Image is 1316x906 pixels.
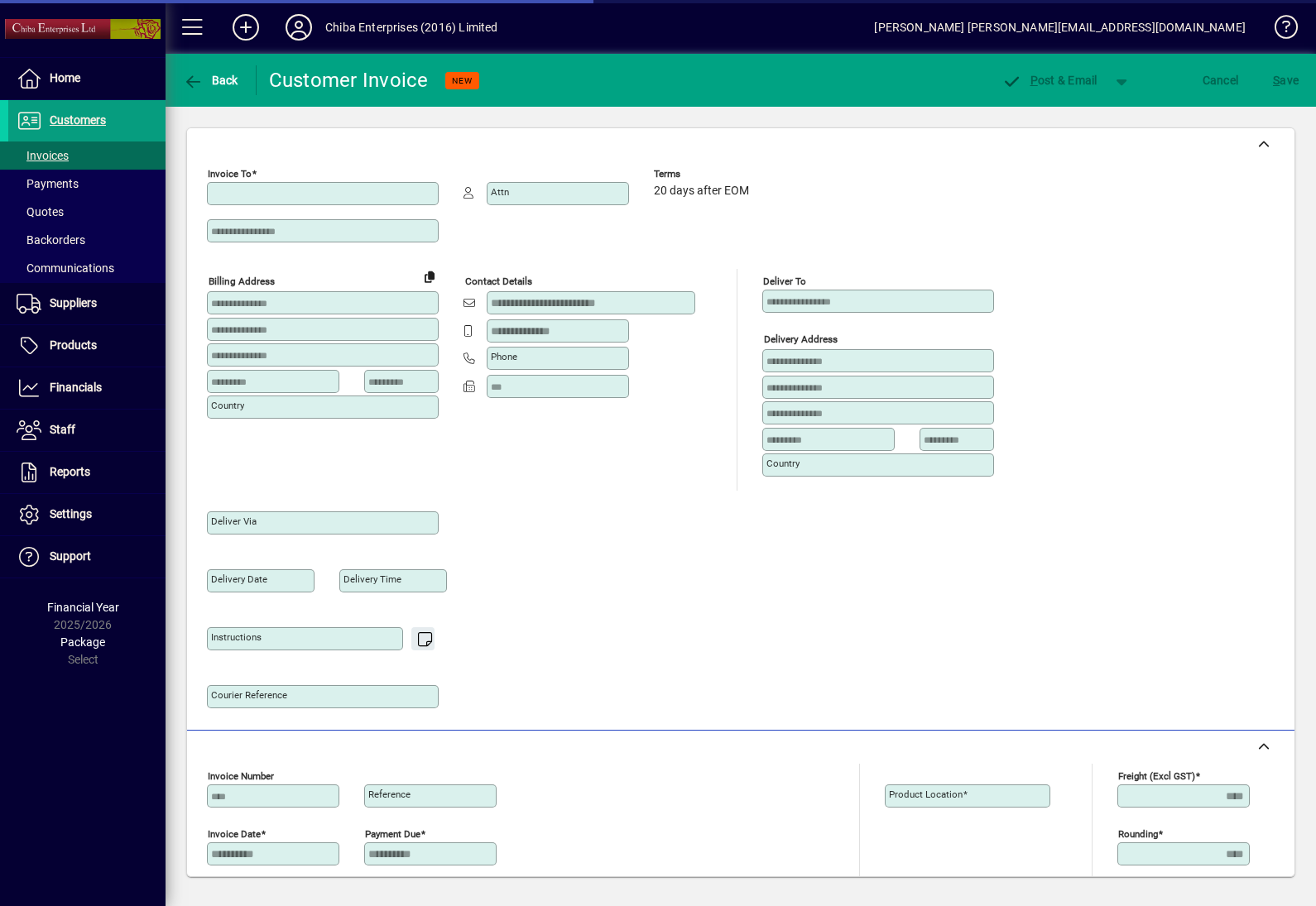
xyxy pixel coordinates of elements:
a: Products [8,325,166,367]
a: Suppliers [8,283,166,324]
div: [PERSON_NAME] [PERSON_NAME][EMAIL_ADDRESS][DOMAIN_NAME] [874,14,1246,41]
span: Quotes [17,205,64,218]
a: Settings [8,494,166,535]
span: ave [1273,67,1299,93]
button: Add [219,12,272,42]
span: Settings [50,507,92,520]
span: ost & Email [1001,74,1097,87]
a: Invoices [8,141,166,170]
mat-label: Country [766,458,800,469]
span: Invoices [17,149,69,162]
a: Payments [8,170,166,198]
mat-label: Invoice To [208,168,252,180]
app-page-header-button: Back [166,65,257,95]
span: Suppliers [50,296,97,309]
span: Terms [654,169,753,180]
button: Save [1269,65,1303,95]
span: Staff [50,423,75,436]
span: P [1030,74,1038,87]
span: Financials [50,381,102,394]
mat-label: Rounding [1118,827,1158,839]
span: Reports [50,465,90,478]
span: Payments [17,177,79,190]
mat-label: Delivery date [211,573,267,585]
mat-label: Reference [368,789,411,800]
span: Products [50,338,97,352]
div: Chiba Enterprises (2016) Limited [325,14,498,41]
mat-label: Freight (excl GST) [1118,769,1195,781]
span: NEW [452,75,473,86]
a: Financials [8,367,166,409]
mat-label: Country [211,400,244,411]
a: Knowledge Base [1262,3,1295,57]
mat-label: Attn [491,186,509,198]
span: Home [50,71,80,84]
mat-label: Payment due [365,827,420,839]
a: Home [8,58,166,99]
button: Profile [272,12,325,42]
span: Package [60,635,105,649]
button: Post & Email [993,65,1106,95]
span: Backorders [17,233,85,247]
span: Support [50,549,91,563]
button: Back [179,65,243,95]
span: Communications [17,261,114,275]
a: Quotes [8,198,166,226]
mat-label: Courier Reference [211,689,287,701]
mat-label: Instructions [211,631,262,643]
span: Customers [50,113,106,127]
span: 20 days after EOM [654,185,749,198]
a: Reports [8,452,166,493]
mat-label: Deliver To [763,276,806,287]
span: Financial Year [47,601,119,614]
mat-label: Delivery time [343,573,401,585]
mat-label: Product location [889,789,963,800]
a: Support [8,536,166,578]
span: Back [183,74,238,87]
mat-label: Invoice number [208,769,274,781]
a: Backorders [8,226,166,254]
div: Customer Invoice [269,67,429,93]
a: Communications [8,254,166,282]
a: Staff [8,410,166,451]
mat-label: Phone [491,351,517,362]
span: S [1273,74,1280,87]
mat-label: Invoice date [208,827,261,839]
button: Copy to Delivery address [416,263,443,290]
mat-label: Deliver via [211,515,257,527]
